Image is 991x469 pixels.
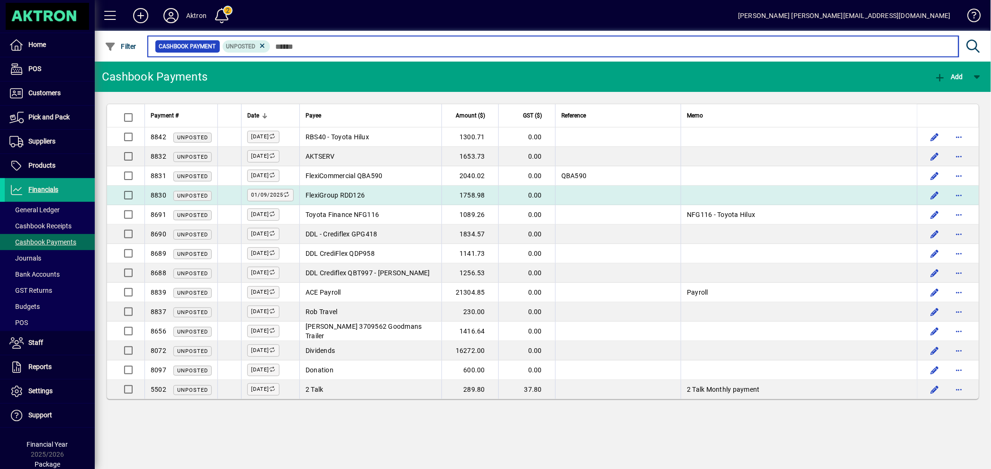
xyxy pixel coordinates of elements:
td: 600.00 [441,361,498,380]
span: Budgets [9,303,40,310]
span: Staff [28,339,43,346]
span: Cashbook Receipts [9,222,72,230]
button: More options [952,324,967,339]
td: 1834.57 [441,225,498,244]
label: [DATE] [247,247,279,260]
span: Unposted [177,251,208,257]
span: Payroll [687,289,708,296]
button: More options [952,265,967,280]
span: 8097 [151,366,166,374]
label: 01/09/2025 [247,189,294,201]
div: Payee [306,110,436,121]
label: [DATE] [247,267,279,279]
span: Memo [687,110,703,121]
span: RBS40 - Toyota Hilux [306,133,369,141]
div: Cashbook Payments [102,69,207,84]
a: Knowledge Base [960,2,979,33]
td: 1256.53 [441,263,498,283]
td: 2040.02 [441,166,498,186]
span: 8690 [151,230,166,238]
span: QBA590 [561,172,587,180]
td: 1758.98 [441,186,498,205]
span: Unposted [177,135,208,141]
a: Budgets [5,298,95,315]
span: Unposted [177,232,208,238]
a: Reports [5,355,95,379]
span: Payee [306,110,321,121]
span: Suppliers [28,137,55,145]
td: 21304.85 [441,283,498,302]
button: Edit [927,265,942,280]
span: 8688 [151,269,166,277]
span: Support [28,411,52,419]
td: 37.80 [498,380,555,399]
span: Unposted [177,193,208,199]
span: Rob Travel [306,308,338,316]
span: Unposted [177,271,208,277]
label: [DATE] [247,364,279,376]
a: Products [5,154,95,178]
button: More options [952,188,967,203]
label: [DATE] [247,344,279,357]
button: Profile [156,7,186,24]
label: [DATE] [247,383,279,396]
button: Add [126,7,156,24]
button: More options [952,304,967,319]
button: Edit [927,129,942,144]
button: More options [952,207,967,222]
span: GST Returns [9,287,52,294]
span: Home [28,41,46,48]
div: [PERSON_NAME] [PERSON_NAME][EMAIL_ADDRESS][DOMAIN_NAME] [738,8,951,23]
span: GST ($) [523,110,542,121]
a: Home [5,33,95,57]
span: Unposted [177,329,208,335]
span: Donation [306,366,333,374]
span: [PERSON_NAME] 3709562 Goodmans Trailer [306,323,422,340]
button: Add [932,68,965,85]
td: 1089.26 [441,205,498,225]
div: Memo [687,110,911,121]
label: [DATE] [247,228,279,240]
span: Unposted [177,348,208,354]
div: Reference [561,110,675,121]
button: Edit [927,149,942,164]
span: Amount ($) [456,110,485,121]
span: 8832 [151,153,166,160]
span: Payment # [151,110,179,121]
span: 8831 [151,172,166,180]
a: Journals [5,250,95,266]
label: [DATE] [247,286,279,298]
span: 8689 [151,250,166,257]
span: 8839 [151,289,166,296]
button: Edit [927,343,942,358]
span: Journals [9,254,41,262]
button: More options [952,168,967,183]
td: 0.00 [498,244,555,263]
span: Pick and Pack [28,113,70,121]
span: Unposted [177,212,208,218]
span: Filter [105,43,136,50]
span: 8830 [151,191,166,199]
button: Filter [102,38,139,55]
span: AKTSERV [306,153,335,160]
span: DDL CrediFlex QDP958 [306,250,375,257]
span: 2 Talk [306,386,324,393]
div: Date [247,110,294,121]
td: 0.00 [498,127,555,147]
span: Date [247,110,259,121]
button: More options [952,149,967,164]
span: DDL - Crediflex GPG418 [306,230,378,238]
span: Unposted [177,309,208,316]
a: Customers [5,81,95,105]
label: [DATE] [247,325,279,337]
span: 8842 [151,133,166,141]
span: Settings [28,387,53,395]
span: Financials [28,186,58,193]
label: [DATE] [247,150,279,162]
a: POS [5,57,95,81]
td: 1300.71 [441,127,498,147]
span: ACE Payroll [306,289,341,296]
td: 1416.64 [441,322,498,341]
td: 0.00 [498,166,555,186]
span: Unposted [177,387,208,393]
